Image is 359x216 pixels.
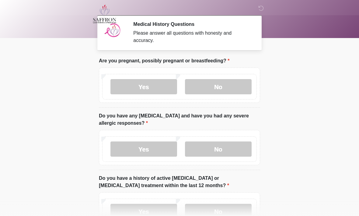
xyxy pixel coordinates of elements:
img: Saffron Laser Aesthetics and Medical Spa Logo [93,5,117,23]
label: Yes [110,79,177,94]
div: Please answer all questions with honesty and accuracy. [133,30,251,44]
label: Yes [110,141,177,157]
label: No [185,141,252,157]
img: Agent Avatar [103,21,122,40]
label: No [185,79,252,94]
label: Are you pregnant, possibly pregnant or breastfeeding? [99,57,229,64]
label: Do you have a history of active [MEDICAL_DATA] or [MEDICAL_DATA] treatment within the last 12 mon... [99,175,260,189]
label: Do you have any [MEDICAL_DATA] and have you had any severe allergic responses? [99,112,260,127]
